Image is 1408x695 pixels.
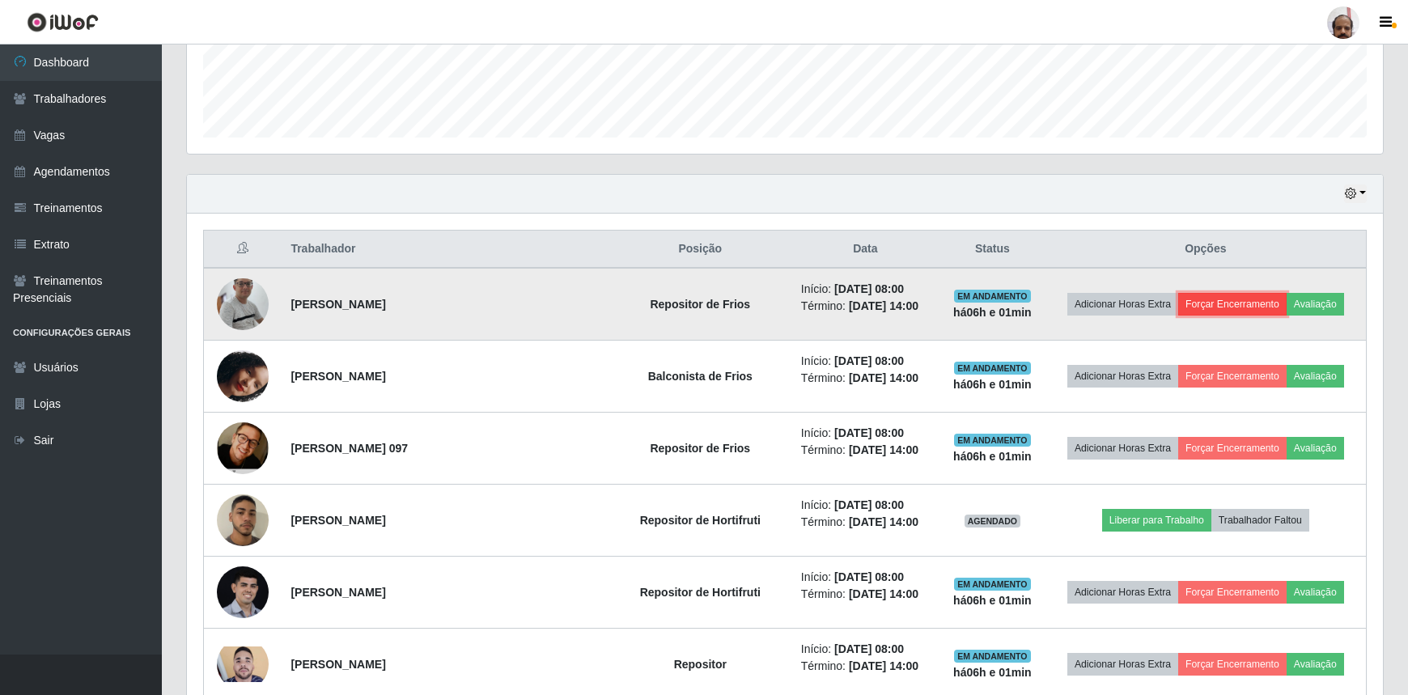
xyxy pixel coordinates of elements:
time: [DATE] 08:00 [834,426,904,439]
strong: Repositor de Frios [650,442,750,455]
strong: há 06 h e 01 min [953,378,1032,391]
button: Avaliação [1287,653,1344,676]
li: Início: [801,497,930,514]
li: Início: [801,425,930,442]
button: Avaliação [1287,581,1344,604]
time: [DATE] 08:00 [834,642,904,655]
time: [DATE] 08:00 [834,282,904,295]
strong: Repositor [674,658,727,671]
button: Avaliação [1287,293,1344,316]
time: [DATE] 08:00 [834,570,904,583]
li: Início: [801,641,930,658]
span: EM ANDAMENTO [954,650,1031,663]
li: Início: [801,353,930,370]
img: 1689019762958.jpeg [217,245,269,363]
li: Término: [801,586,930,603]
button: Adicionar Horas Extra [1067,653,1178,676]
button: Avaliação [1287,437,1344,460]
th: Trabalhador [281,231,609,269]
button: Liberar para Trabalho [1102,509,1211,532]
li: Início: [801,569,930,586]
li: Término: [801,442,930,459]
strong: há 06 h e 01 min [953,594,1032,607]
th: Status [939,231,1045,269]
strong: [PERSON_NAME] [291,298,385,311]
button: Forçar Encerramento [1178,293,1287,316]
img: 1749859968121.jpeg [217,475,269,566]
span: EM ANDAMENTO [954,578,1031,591]
img: 1724758251870.jpeg [217,646,269,682]
span: EM ANDAMENTO [954,362,1031,375]
button: Adicionar Horas Extra [1067,581,1178,604]
li: Término: [801,658,930,675]
time: [DATE] 08:00 [834,354,904,367]
li: Término: [801,370,930,387]
li: Término: [801,298,930,315]
th: Data [791,231,939,269]
time: [DATE] 14:00 [849,371,918,384]
strong: [PERSON_NAME] [291,658,385,671]
button: Forçar Encerramento [1178,581,1287,604]
li: Término: [801,514,930,531]
button: Adicionar Horas Extra [1067,293,1178,316]
button: Forçar Encerramento [1178,653,1287,676]
strong: [PERSON_NAME] [291,370,385,383]
strong: [PERSON_NAME] [291,514,385,527]
strong: há 06 h e 01 min [953,306,1032,319]
strong: [PERSON_NAME] [291,586,385,599]
time: [DATE] 14:00 [849,659,918,672]
button: Forçar Encerramento [1178,365,1287,388]
span: AGENDADO [965,515,1021,528]
time: [DATE] 14:00 [849,299,918,312]
th: Opções [1045,231,1367,269]
span: EM ANDAMENTO [954,290,1031,303]
span: EM ANDAMENTO [954,434,1031,447]
button: Forçar Encerramento [1178,437,1287,460]
th: Posição [609,231,791,269]
button: Trabalhador Faltou [1211,509,1309,532]
strong: há 06 h e 01 min [953,666,1032,679]
img: 1743609849878.jpeg [217,409,269,487]
strong: Repositor de Hortifruti [640,586,761,599]
time: [DATE] 14:00 [849,587,918,600]
img: 1754654959854.jpeg [217,566,269,618]
button: Adicionar Horas Extra [1067,365,1178,388]
time: [DATE] 08:00 [834,498,904,511]
strong: Repositor de Hortifruti [640,514,761,527]
button: Avaliação [1287,365,1344,388]
time: [DATE] 14:00 [849,515,918,528]
strong: Balconista de Frios [648,370,753,383]
button: Adicionar Horas Extra [1067,437,1178,460]
strong: há 06 h e 01 min [953,450,1032,463]
img: 1702646903023.jpeg [217,330,269,422]
strong: [PERSON_NAME] 097 [291,442,408,455]
img: CoreUI Logo [27,12,99,32]
li: Início: [801,281,930,298]
time: [DATE] 14:00 [849,443,918,456]
strong: Repositor de Frios [650,298,750,311]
